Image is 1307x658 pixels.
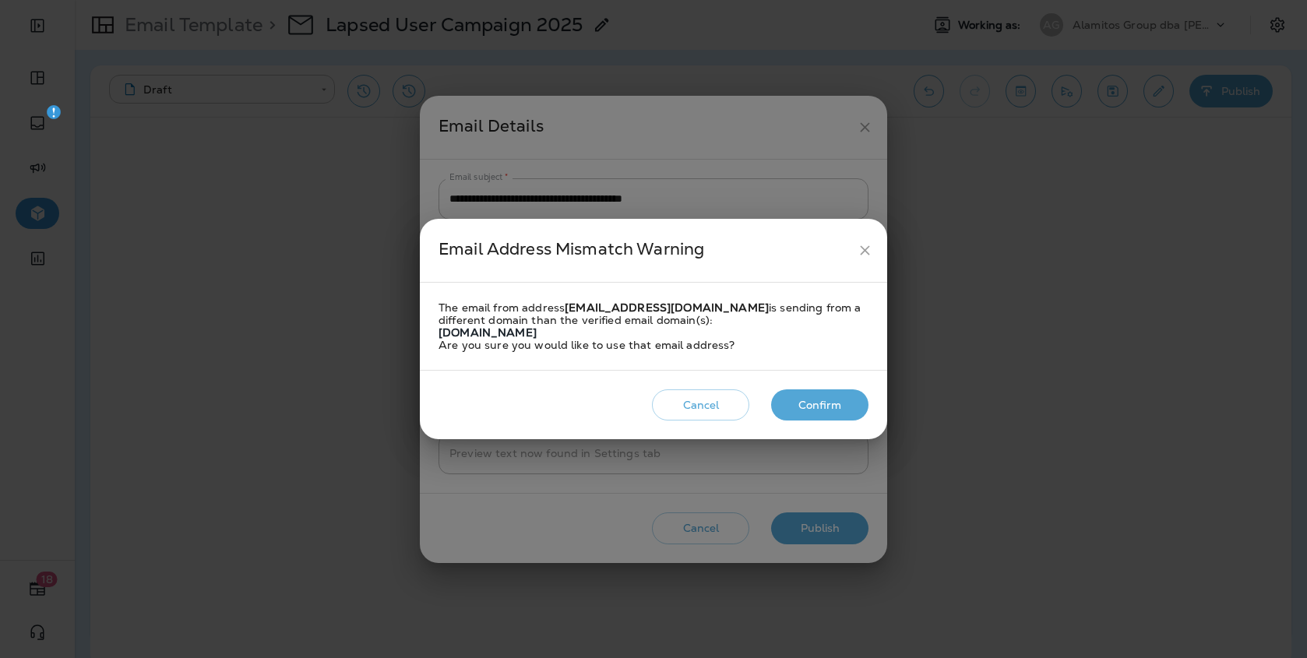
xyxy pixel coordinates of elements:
button: close [851,236,879,265]
strong: [DOMAIN_NAME] [439,325,537,340]
div: The email from address is sending from a different domain than the verified email domain(s): Are ... [439,301,868,351]
strong: [EMAIL_ADDRESS][DOMAIN_NAME] [565,301,769,315]
div: Email Address Mismatch Warning [439,236,851,265]
button: Cancel [652,389,749,421]
button: Confirm [771,389,868,421]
